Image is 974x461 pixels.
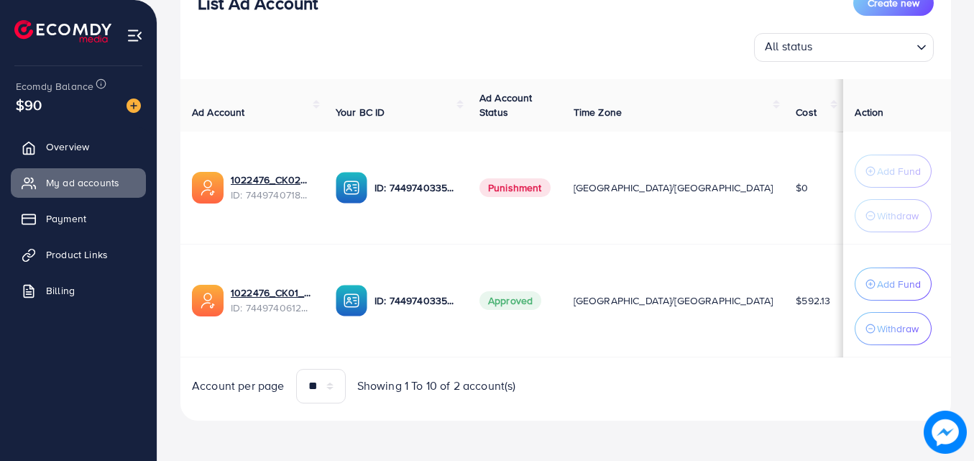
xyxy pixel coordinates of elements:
span: ID: 7449740612842192912 [231,301,313,315]
span: Billing [46,283,75,298]
span: Overview [46,140,89,154]
img: ic-ads-acc.e4c84228.svg [192,172,224,204]
button: Add Fund [855,268,932,301]
span: Product Links [46,247,108,262]
a: Overview [11,132,146,161]
p: Add Fund [877,163,921,180]
img: image [127,99,141,113]
div: <span class='underline'>1022476_CK01_1734527903320</span></br>7449740612842192912 [231,286,313,315]
img: image [924,411,967,454]
div: <span class='underline'>1022476_CK02_1734527935209</span></br>7449740718454915089 [231,173,313,202]
span: Ad Account [192,105,245,119]
span: Account per page [192,378,285,394]
span: Time Zone [574,105,622,119]
span: Action [855,105,883,119]
span: Ecomdy Balance [16,79,93,93]
p: Withdraw [877,207,919,224]
img: ic-ba-acc.ded83a64.svg [336,285,367,316]
a: 1022476_CK01_1734527903320 [231,286,313,300]
a: Payment [11,204,146,233]
p: ID: 7449740335716761616 [375,292,456,309]
span: Payment [46,211,86,226]
p: Withdraw [877,320,919,337]
span: $592.13 [796,293,830,308]
a: 1022476_CK02_1734527935209 [231,173,313,187]
span: All status [762,35,816,58]
span: Punishment [479,178,551,197]
p: ID: 7449740335716761616 [375,179,456,196]
p: Add Fund [877,275,921,293]
span: [GEOGRAPHIC_DATA]/[GEOGRAPHIC_DATA] [574,293,773,308]
button: Withdraw [855,312,932,345]
span: Showing 1 To 10 of 2 account(s) [357,378,516,394]
img: ic-ba-acc.ded83a64.svg [336,172,367,204]
span: Approved [479,291,541,310]
button: Add Fund [855,155,932,188]
span: Ad Account Status [479,91,533,119]
img: ic-ads-acc.e4c84228.svg [192,285,224,316]
input: Search for option [817,36,911,58]
a: Billing [11,276,146,305]
img: logo [14,20,111,42]
span: [GEOGRAPHIC_DATA]/[GEOGRAPHIC_DATA] [574,181,773,195]
a: Product Links [11,240,146,269]
span: $90 [16,94,42,115]
span: Cost [796,105,817,119]
a: My ad accounts [11,168,146,197]
div: Search for option [754,33,934,62]
span: ID: 7449740718454915089 [231,188,313,202]
img: menu [127,27,143,44]
button: Withdraw [855,199,932,232]
span: My ad accounts [46,175,119,190]
span: $0 [796,181,808,195]
span: Your BC ID [336,105,385,119]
